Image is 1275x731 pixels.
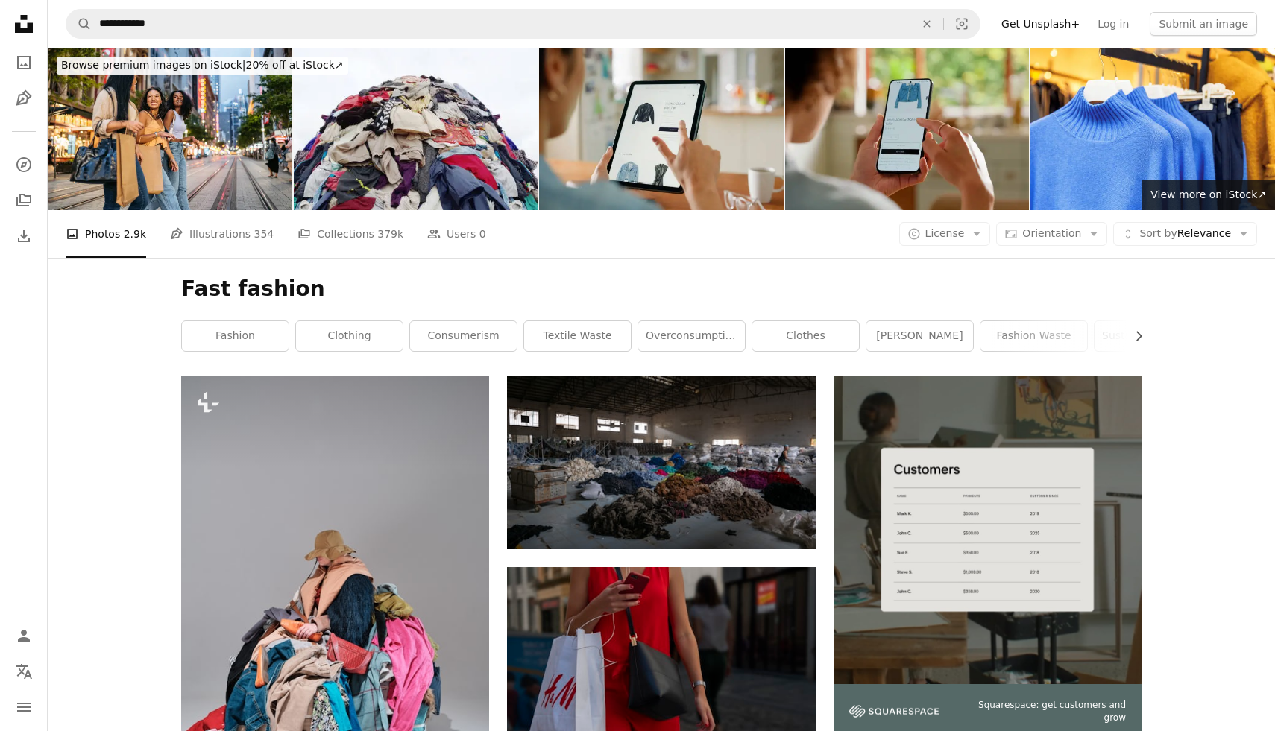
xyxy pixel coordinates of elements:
[66,10,92,38] button: Search Unsplash
[944,10,980,38] button: Visual search
[996,222,1107,246] button: Orientation
[9,656,39,686] button: Language
[1113,222,1257,246] button: Sort byRelevance
[181,600,489,613] a: a pile of clothes sitting on top of a white floor
[1022,227,1081,239] span: Orientation
[294,48,538,210] img: textile pollution, fast fashion industry waste, old clothing cloth fabric garment trash garbage p...
[899,222,991,246] button: License
[1125,321,1142,351] button: scroll list to the right
[48,48,292,210] img: Three Young Female Friends Walking While Carrying Shopping Bags On The Street In Sydney In Australia
[785,48,1030,210] img: Online shopping, home and person with phone, clothes and e commerce, digital and browsing for sal...
[507,455,815,469] a: garbage on the street during daytime
[910,10,943,38] button: Clear
[170,210,274,258] a: Illustrations 354
[48,48,357,83] a: Browse premium images on iStock|20% off at iStock↗
[1150,189,1266,200] span: View more on iStock ↗
[296,321,403,351] a: clothing
[539,48,784,210] img: Online shopping, fashion and hands of person on tablet with clothes website, internet store or re...
[957,699,1126,724] span: Squarespace: get customers and grow
[254,226,274,242] span: 354
[66,9,980,39] form: Find visuals sitewide
[834,376,1142,683] img: file-1747939376688-baf9a4a454ffimage
[1089,12,1138,36] a: Log in
[925,227,965,239] span: License
[9,150,39,180] a: Explore
[752,321,859,351] a: clothes
[1030,48,1275,210] img: Blue knit sweaters on hangers in a fashion store
[849,705,939,718] img: file-1747939142011-51e5cc87e3c9
[182,321,289,351] a: fashion
[9,621,39,651] a: Log in / Sign up
[479,226,486,242] span: 0
[992,12,1089,36] a: Get Unsplash+
[866,321,973,351] a: [PERSON_NAME]
[9,221,39,251] a: Download History
[524,321,631,351] a: textile waste
[1139,227,1177,239] span: Sort by
[1095,321,1201,351] a: sustainable fashion
[9,692,39,722] button: Menu
[410,321,517,351] a: consumerism
[1139,227,1231,241] span: Relevance
[9,83,39,113] a: Illustrations
[1150,12,1257,36] button: Submit an image
[61,59,344,71] span: 20% off at iStock ↗
[507,376,815,548] img: garbage on the street during daytime
[427,210,486,258] a: Users 0
[61,59,245,71] span: Browse premium images on iStock |
[507,662,815,675] a: black leather crossbody bag
[638,321,745,351] a: overconsumption
[9,186,39,215] a: Collections
[1142,180,1275,210] a: View more on iStock↗
[9,48,39,77] a: Photos
[181,276,1142,303] h1: Fast fashion
[377,226,403,242] span: 379k
[980,321,1087,351] a: fashion waste
[297,210,403,258] a: Collections 379k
